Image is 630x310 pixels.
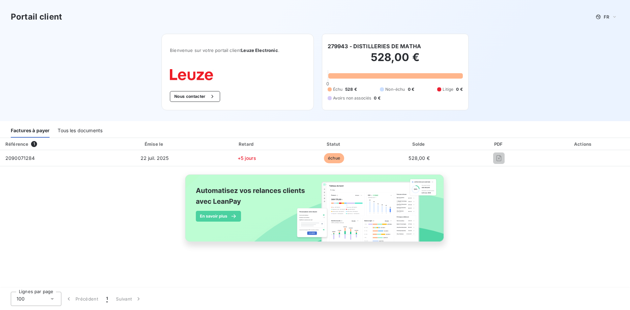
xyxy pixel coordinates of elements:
h3: Portail client [11,11,62,23]
span: 528,00 € [409,155,429,161]
button: Nous contacter [170,91,220,102]
div: Émise le [108,141,201,147]
span: Non-échu [385,86,405,92]
h6: 279943 - DISTILLERIES DE MATHA [328,42,421,50]
span: 0 € [456,86,462,92]
span: échue [324,153,344,163]
span: 528 € [345,86,357,92]
h2: 528,00 € [328,51,463,71]
span: 0 € [408,86,414,92]
span: 2090071284 [5,155,35,161]
span: +5 jours [238,155,256,161]
span: 0 [326,81,329,86]
img: banner [179,170,451,253]
span: 1 [31,141,37,147]
img: Company logo [170,69,213,80]
span: Bienvenue sur votre portail client . [170,48,305,53]
span: Avoirs non associés [333,95,371,101]
span: 22 juil. 2025 [141,155,169,161]
span: FR [604,14,609,20]
div: Tous les documents [58,123,102,138]
span: 1 [106,295,108,302]
div: Retard [204,141,290,147]
button: Suivant [112,292,146,306]
div: Actions [538,141,629,147]
div: PDF [462,141,535,147]
span: 100 [17,295,25,302]
div: Statut [292,141,376,147]
button: 1 [102,292,112,306]
div: Factures à payer [11,123,50,138]
span: 0 € [374,95,380,101]
button: Précédent [61,292,102,306]
span: Litige [443,86,453,92]
span: Leuze Electronic [241,48,278,53]
span: Échu [333,86,343,92]
div: Solde [379,141,460,147]
div: Référence [5,141,28,147]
